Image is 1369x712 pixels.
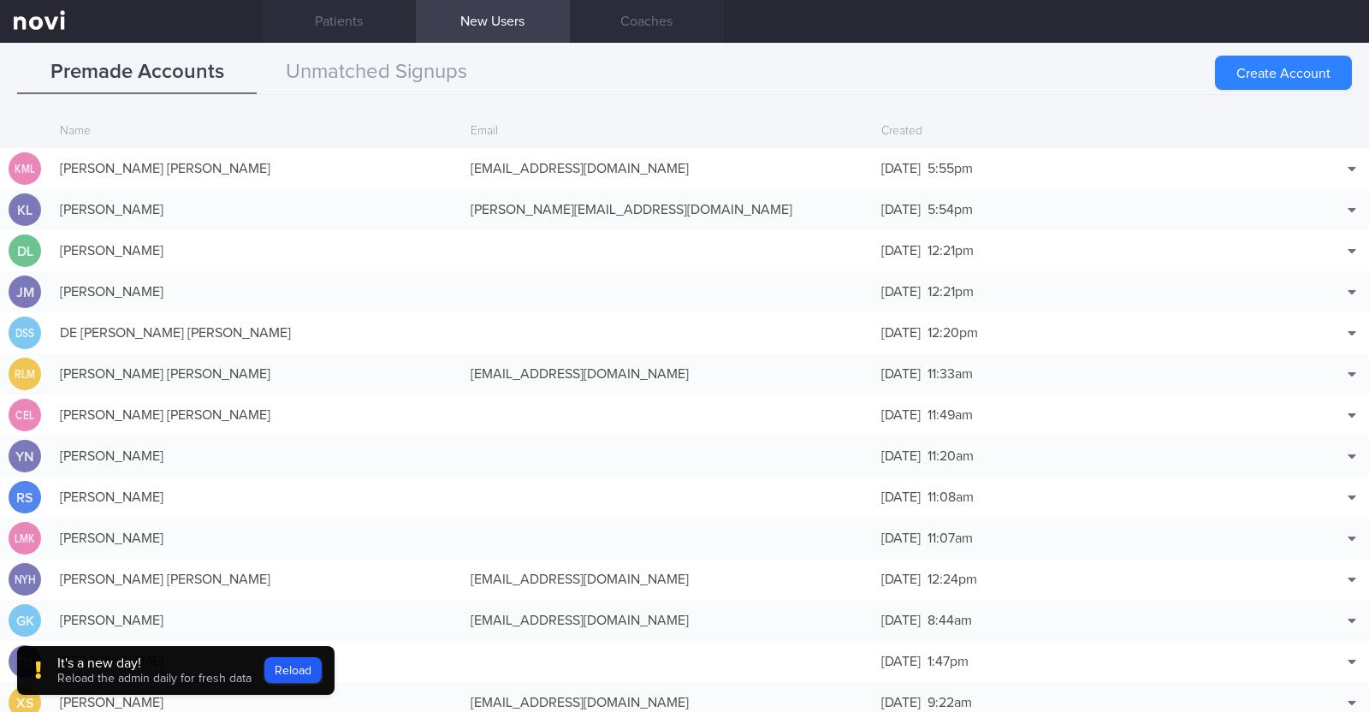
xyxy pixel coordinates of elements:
[927,696,972,709] span: 9:22am
[462,116,873,148] div: Email
[462,193,873,227] div: [PERSON_NAME][EMAIL_ADDRESS][DOMAIN_NAME]
[881,696,921,709] span: [DATE]
[9,604,41,638] div: GK
[927,573,977,586] span: 12:24pm
[927,244,974,258] span: 12:21pm
[462,357,873,391] div: [EMAIL_ADDRESS][DOMAIN_NAME]
[927,614,972,627] span: 8:44am
[927,490,974,504] span: 11:08am
[11,563,39,596] div: NYH
[881,244,921,258] span: [DATE]
[927,203,973,217] span: 5:54pm
[927,162,973,175] span: 5:55pm
[927,531,973,545] span: 11:07am
[881,449,921,463] span: [DATE]
[927,326,978,340] span: 12:20pm
[51,480,462,514] div: [PERSON_NAME]
[11,522,39,555] div: LMK
[927,408,973,422] span: 11:49am
[51,193,462,227] div: [PERSON_NAME]
[462,603,873,638] div: [EMAIL_ADDRESS][DOMAIN_NAME]
[873,116,1283,148] div: Created
[51,398,462,432] div: [PERSON_NAME] [PERSON_NAME]
[881,490,921,504] span: [DATE]
[881,614,921,627] span: [DATE]
[257,51,496,94] button: Unmatched Signups
[17,51,257,94] button: Premade Accounts
[11,317,39,350] div: DSS
[57,655,252,672] div: It's a new day!
[9,481,41,514] div: RS
[51,275,462,309] div: [PERSON_NAME]
[51,316,462,350] div: DE [PERSON_NAME] [PERSON_NAME]
[927,285,974,299] span: 12:21pm
[9,193,41,227] div: KL
[462,151,873,186] div: [EMAIL_ADDRESS][DOMAIN_NAME]
[881,573,921,586] span: [DATE]
[11,645,39,679] div: TYJ
[927,449,974,463] span: 11:20am
[57,673,252,685] span: Reload the admin daily for fresh data
[9,440,41,473] div: YN
[927,655,969,668] span: 1:47pm
[881,285,921,299] span: [DATE]
[51,644,462,679] div: [PERSON_NAME]
[9,276,41,309] div: JM
[11,152,39,186] div: KML
[881,408,921,422] span: [DATE]
[51,562,462,596] div: [PERSON_NAME] [PERSON_NAME]
[1215,56,1352,90] button: Create Account
[51,151,462,186] div: [PERSON_NAME] [PERSON_NAME]
[881,326,921,340] span: [DATE]
[881,203,921,217] span: [DATE]
[927,367,973,381] span: 11:33am
[51,439,462,473] div: [PERSON_NAME]
[11,399,39,432] div: CEL
[881,367,921,381] span: [DATE]
[51,234,462,268] div: [PERSON_NAME]
[51,603,462,638] div: [PERSON_NAME]
[11,358,39,391] div: RLM
[51,116,462,148] div: Name
[881,531,921,545] span: [DATE]
[462,562,873,596] div: [EMAIL_ADDRESS][DOMAIN_NAME]
[51,357,462,391] div: [PERSON_NAME] [PERSON_NAME]
[51,521,462,555] div: [PERSON_NAME]
[881,655,921,668] span: [DATE]
[9,234,41,268] div: DL
[264,657,322,683] button: Reload
[881,162,921,175] span: [DATE]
